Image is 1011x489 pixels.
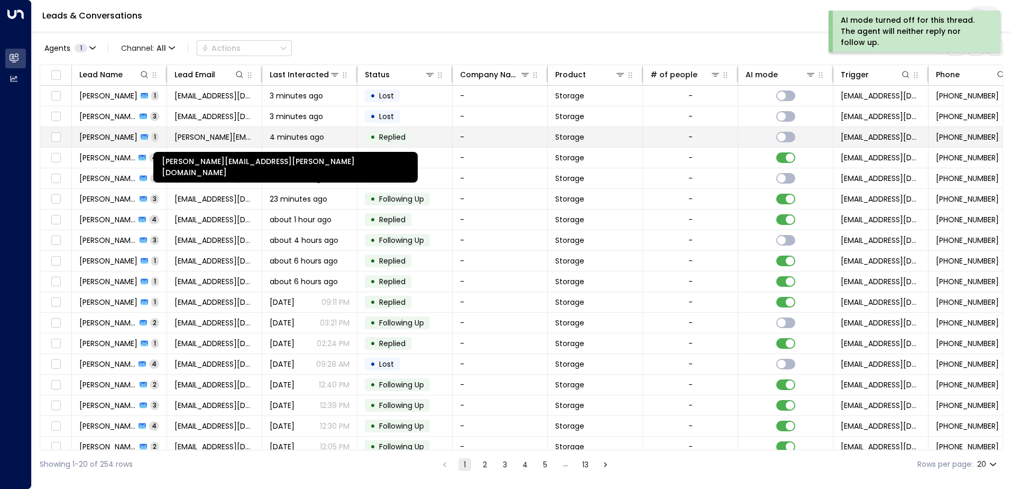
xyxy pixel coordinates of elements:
div: - [688,400,693,411]
span: 23 minutes ago [270,194,327,204]
div: Phone [936,68,1006,81]
span: about 4 hours ago [270,235,338,246]
span: Storage [555,297,584,307]
span: Toggle select row [49,440,62,454]
div: 20 [977,457,999,472]
div: - [688,194,693,204]
nav: pagination navigation [438,458,612,471]
span: Toggle select row [49,296,62,309]
div: - [688,111,693,122]
span: Luke Dillard [79,256,137,266]
span: Robyn Wilcock [79,132,137,142]
span: leads@space-station.co.uk [841,235,921,246]
div: Last Interacted [270,68,329,81]
div: - [688,421,693,431]
span: Storage [555,421,584,431]
td: - [453,395,548,415]
span: about 1 hour ago [270,214,332,225]
span: leads@space-station.co.uk [841,379,921,390]
div: Product [555,68,626,81]
span: Storage [555,338,584,349]
div: [PERSON_NAME][EMAIL_ADDRESS][PERSON_NAME][DOMAIN_NAME] [153,152,418,183]
span: j.anstey28@icloud.com [174,297,254,307]
div: … [559,458,572,471]
span: Storage [555,111,584,122]
div: # of people [650,68,721,81]
p: 02:24 PM [317,338,350,349]
span: leads@space-station.co.uk [841,214,921,225]
span: 4 [149,421,159,430]
span: Suzeth Catipon [79,173,136,184]
span: Jack Allen [79,400,136,411]
span: Following Up [379,318,424,328]
span: Storage [555,173,584,184]
div: • [370,334,375,352]
div: • [370,355,375,373]
span: 1 [151,256,159,265]
p: 12:40 PM [319,379,350,390]
span: leads@space-station.co.uk [841,276,921,287]
div: - [688,297,693,307]
p: 09:28 AM [316,359,350,369]
span: Toggle select row [49,110,62,123]
div: - [688,152,693,163]
div: • [370,128,375,146]
div: Trigger [841,68,911,81]
span: 4 [149,215,159,224]
span: 2 [150,442,159,451]
div: - [688,338,693,349]
td: - [453,127,548,147]
button: page 1 [458,458,471,471]
span: Storage [555,379,584,390]
div: Phone [936,68,960,81]
span: Toggle select row [49,193,62,206]
span: 2 [150,318,159,327]
span: +447615984422 [936,256,999,266]
td: - [453,313,548,333]
td: - [453,189,548,209]
span: Storage [555,132,584,142]
span: caitlinannehussain1@gmail.com [174,379,254,390]
span: Andrew Hughes [79,90,137,101]
span: 3 minutes ago [270,90,323,101]
span: +447952964705 [936,379,999,390]
div: Company Name [460,68,530,81]
div: # of people [650,68,697,81]
span: jackdeanallen26@icloud.com [174,400,254,411]
span: leads@space-station.co.uk [841,441,921,452]
span: Following Up [379,235,424,246]
span: Replied [379,276,406,287]
span: Storage [555,276,584,287]
span: ahmedchmain123@gmail.com [174,318,254,328]
div: Status [365,68,435,81]
td: - [453,354,548,374]
span: dn20fn@leeds.ac.uk [174,194,254,204]
span: 2 [150,380,159,389]
p: 03:21 PM [320,318,350,328]
span: 4 [149,153,159,162]
td: - [453,292,548,312]
span: Storage [555,235,584,246]
div: • [370,231,375,249]
span: Channel: [117,41,179,56]
div: - [688,359,693,369]
span: Haroon Gulfraz [79,338,137,349]
span: Storage [555,400,584,411]
span: Toggle select row [49,358,62,371]
span: leads@space-station.co.uk [841,256,921,266]
div: • [370,314,375,332]
span: All [157,44,166,52]
span: gejutu@gmail.com [174,276,254,287]
span: +447545096533 [936,441,999,452]
span: 1 [75,44,87,52]
button: Go to page 13 [579,458,592,471]
span: Lost [379,90,394,101]
span: 1 [151,277,159,286]
td: - [453,437,548,457]
span: Storage [555,359,584,369]
p: 12:39 PM [320,400,350,411]
span: andyyhughes@gmail.com [174,90,254,101]
span: Toggle select row [49,420,62,433]
div: - [688,214,693,225]
span: about 6 hours ago [270,256,338,266]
